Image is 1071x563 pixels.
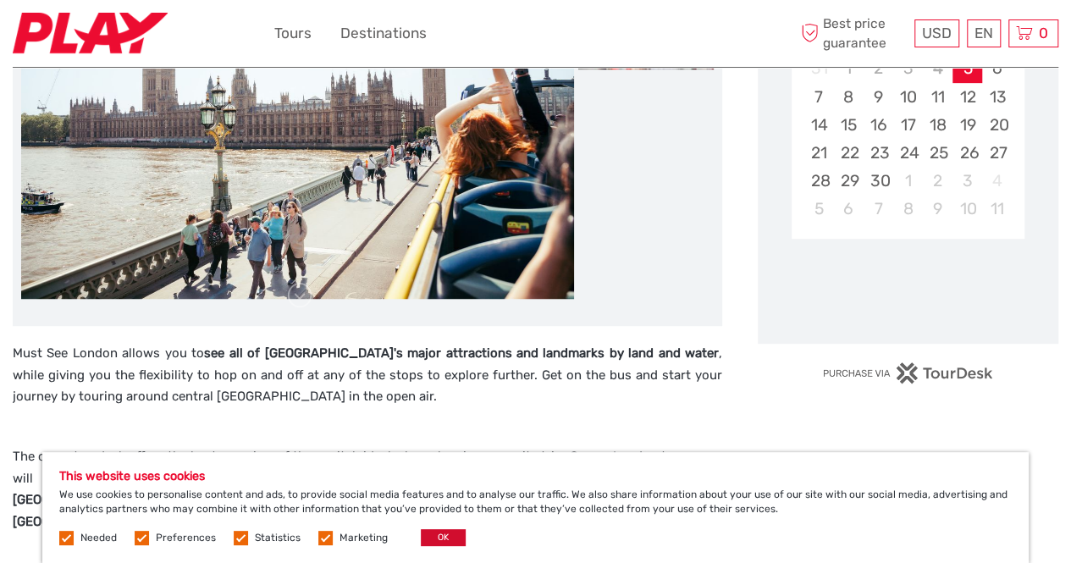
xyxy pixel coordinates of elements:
[803,139,833,167] div: Choose Sunday, September 21st, 2025
[797,54,1019,223] div: month 2025-09
[803,111,833,139] div: Choose Sunday, September 14th, 2025
[893,195,923,223] div: Choose Wednesday, October 8th, 2025
[803,83,833,111] div: Choose Sunday, September 7th, 2025
[864,167,893,195] div: Choose Tuesday, September 30th, 2025
[803,167,833,195] div: Choose Sunday, September 28th, 2025
[834,167,864,195] div: Choose Monday, September 29th, 2025
[797,14,910,52] span: Best price guarantee
[24,30,191,43] p: We're away right now. Please check back later!
[42,452,1029,563] div: We use cookies to personalise content and ads, to provide social media features and to analyse ou...
[903,283,914,294] div: Loading...
[204,345,719,361] b: see all of [GEOGRAPHIC_DATA]'s major attractions and landmarks by land and water
[923,111,952,139] div: Choose Thursday, September 18th, 2025
[834,195,864,223] div: Choose Monday, October 6th, 2025
[156,531,216,545] label: Preferences
[822,362,994,384] img: PurchaseViaTourDesk.png
[274,21,312,46] a: Tours
[923,195,952,223] div: Choose Thursday, October 9th, 2025
[864,111,893,139] div: Choose Tuesday, September 16th, 2025
[967,19,1001,47] div: EN
[864,83,893,111] div: Choose Tuesday, September 9th, 2025
[340,531,388,545] label: Marketing
[952,83,982,111] div: Choose Friday, September 12th, 2025
[982,83,1012,111] div: Choose Saturday, September 13th, 2025
[923,139,952,167] div: Choose Thursday, September 25th, 2025
[982,195,1012,223] div: Choose Saturday, October 11th, 2025
[834,83,864,111] div: Choose Monday, September 8th, 2025
[834,54,864,82] div: Not available Monday, September 1st, 2025
[13,471,722,529] b: [GEOGRAPHIC_DATA], [GEOGRAPHIC_DATA], [GEOGRAPHIC_DATA], [GEOGRAPHIC_DATA], [GEOGRAPHIC_DATA], [G...
[982,139,1012,167] div: Choose Saturday, September 27th, 2025
[952,54,982,82] div: Choose Friday, September 5th, 2025
[340,21,427,46] a: Destinations
[864,195,893,223] div: Choose Tuesday, October 7th, 2025
[864,54,893,82] div: Not available Tuesday, September 2nd, 2025
[13,446,722,533] p: The open-top deck offers the best overview of the capital, ideal when planning your city trip. On...
[59,469,1012,483] h5: This website uses cookies
[982,54,1012,82] div: Choose Saturday, September 6th, 2025
[255,531,301,545] label: Statistics
[922,25,952,41] span: USD
[952,111,982,139] div: Choose Friday, September 19th, 2025
[893,167,923,195] div: Choose Wednesday, October 1st, 2025
[1036,25,1051,41] span: 0
[952,167,982,195] div: Choose Friday, October 3rd, 2025
[982,111,1012,139] div: Choose Saturday, September 20th, 2025
[952,195,982,223] div: Choose Friday, October 10th, 2025
[803,54,833,82] div: Not available Sunday, August 31st, 2025
[923,83,952,111] div: Choose Thursday, September 11th, 2025
[893,54,923,82] div: Not available Wednesday, September 3rd, 2025
[952,139,982,167] div: Choose Friday, September 26th, 2025
[982,167,1012,195] div: Not available Saturday, October 4th, 2025
[421,529,466,546] button: OK
[803,195,833,223] div: Choose Sunday, October 5th, 2025
[80,531,117,545] label: Needed
[923,167,952,195] div: Choose Thursday, October 2nd, 2025
[195,26,215,47] button: Open LiveChat chat widget
[13,343,722,408] p: Must See London allows you to , while giving you the flexibility to hop on and off at any of the ...
[834,139,864,167] div: Choose Monday, September 22nd, 2025
[864,139,893,167] div: Choose Tuesday, September 23rd, 2025
[893,83,923,111] div: Choose Wednesday, September 10th, 2025
[893,139,923,167] div: Choose Wednesday, September 24th, 2025
[923,54,952,82] div: Not available Thursday, September 4th, 2025
[893,111,923,139] div: Choose Wednesday, September 17th, 2025
[834,111,864,139] div: Choose Monday, September 15th, 2025
[13,13,168,54] img: 2467-7e1744d7-2434-4362-8842-68c566c31c52_logo_small.jpg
